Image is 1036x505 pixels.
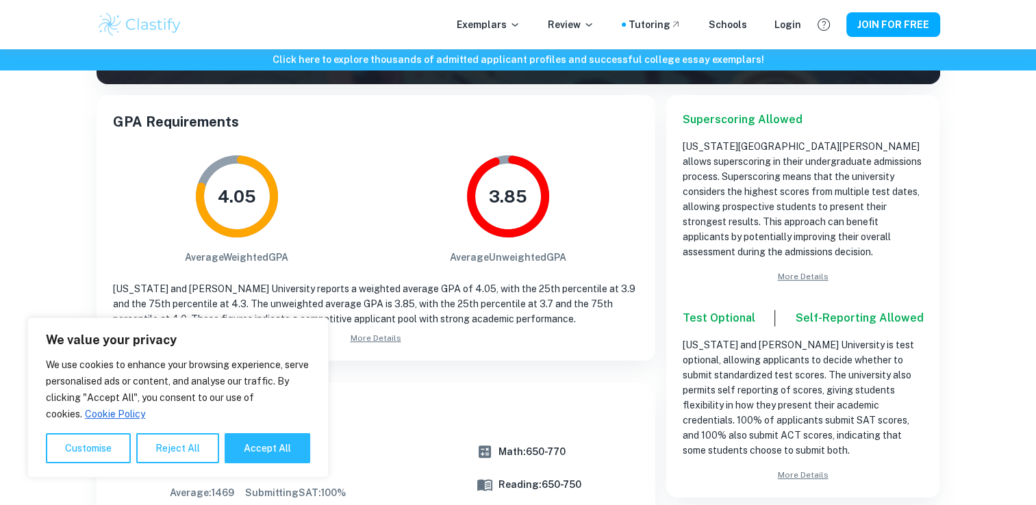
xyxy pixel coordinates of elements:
[812,13,835,36] button: Help and Feedback
[795,310,923,326] h6: Self-Reporting Allowed
[46,357,310,422] p: We use cookies to enhance your browsing experience, serve personalised ads or content, and analys...
[683,310,755,326] h6: Test Optional
[774,17,801,32] a: Login
[3,52,1033,67] h6: Click here to explore thousands of admitted applicant profiles and successful college essay exemp...
[683,112,924,128] h6: Superscoring Allowed
[498,477,581,492] h6: Reading: 650 - 750
[185,250,288,265] h6: Average Weighted GPA
[457,17,520,32] p: Exemplars
[84,408,146,420] a: Cookie Policy
[225,433,310,463] button: Accept All
[450,250,566,265] h6: Average Unweighted GPA
[46,332,310,348] p: We value your privacy
[113,332,639,344] a: More Details
[136,433,219,463] button: Reject All
[113,112,639,132] h2: GPA Requirements
[548,17,594,32] p: Review
[97,11,184,38] img: Clastify logo
[245,485,346,500] h6: Submitting SAT : 100 %
[170,485,234,500] h6: Average: 1469
[489,186,527,207] tspan: 3.85
[683,469,924,481] a: More Details
[846,12,940,37] button: JOIN FOR FREE
[27,318,329,478] div: We value your privacy
[683,270,924,283] a: More Details
[46,433,131,463] button: Customise
[113,281,639,326] p: [US_STATE] and [PERSON_NAME] University reports a weighted average GPA of 4.05, with the 25th per...
[498,444,566,459] h6: Math: 650 - 770
[218,186,256,207] tspan: 4.05
[683,139,924,259] p: [US_STATE][GEOGRAPHIC_DATA][PERSON_NAME] allows superscoring in their undergraduate admissions pr...
[709,17,747,32] a: Schools
[113,399,639,419] h2: SAT Requirements
[629,17,681,32] a: Tutoring
[683,337,924,458] p: [US_STATE] and [PERSON_NAME] University is test optional, allowing applicants to decide whether t...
